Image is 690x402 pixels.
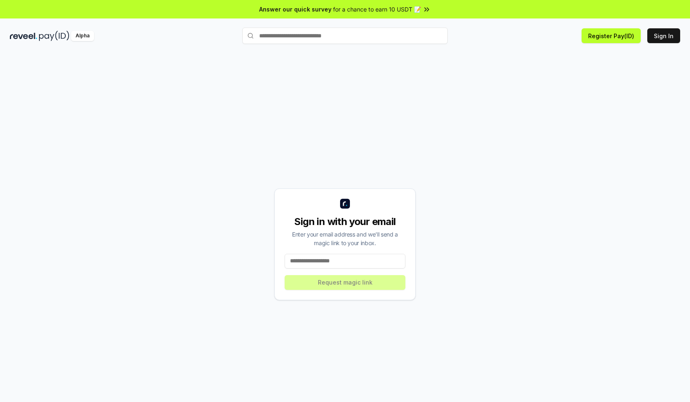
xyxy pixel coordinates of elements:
div: Sign in with your email [285,215,405,228]
span: Answer our quick survey [259,5,331,14]
img: pay_id [39,31,69,41]
div: Alpha [71,31,94,41]
button: Sign In [647,28,680,43]
span: for a chance to earn 10 USDT 📝 [333,5,421,14]
img: logo_small [340,199,350,209]
img: reveel_dark [10,31,37,41]
button: Register Pay(ID) [582,28,641,43]
div: Enter your email address and we’ll send a magic link to your inbox. [285,230,405,247]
